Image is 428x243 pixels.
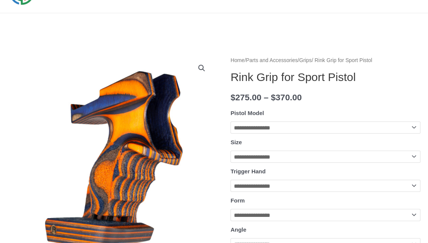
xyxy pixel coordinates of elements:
[264,93,269,102] span: –
[230,70,420,84] h1: Rink Grip for Sport Pistol
[230,168,266,174] label: Trigger Hand
[246,58,298,63] a: Parts and Accessories
[230,197,245,204] label: Form
[230,226,246,233] label: Angle
[230,93,261,102] bdi: 275.00
[230,110,264,116] label: Pistol Model
[230,56,420,65] nav: Breadcrumb
[230,58,245,63] a: Home
[230,93,235,102] span: $
[195,61,209,75] a: View full-screen image gallery
[271,93,301,102] bdi: 370.00
[230,139,242,145] label: Size
[271,93,276,102] span: $
[299,58,312,63] a: Grips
